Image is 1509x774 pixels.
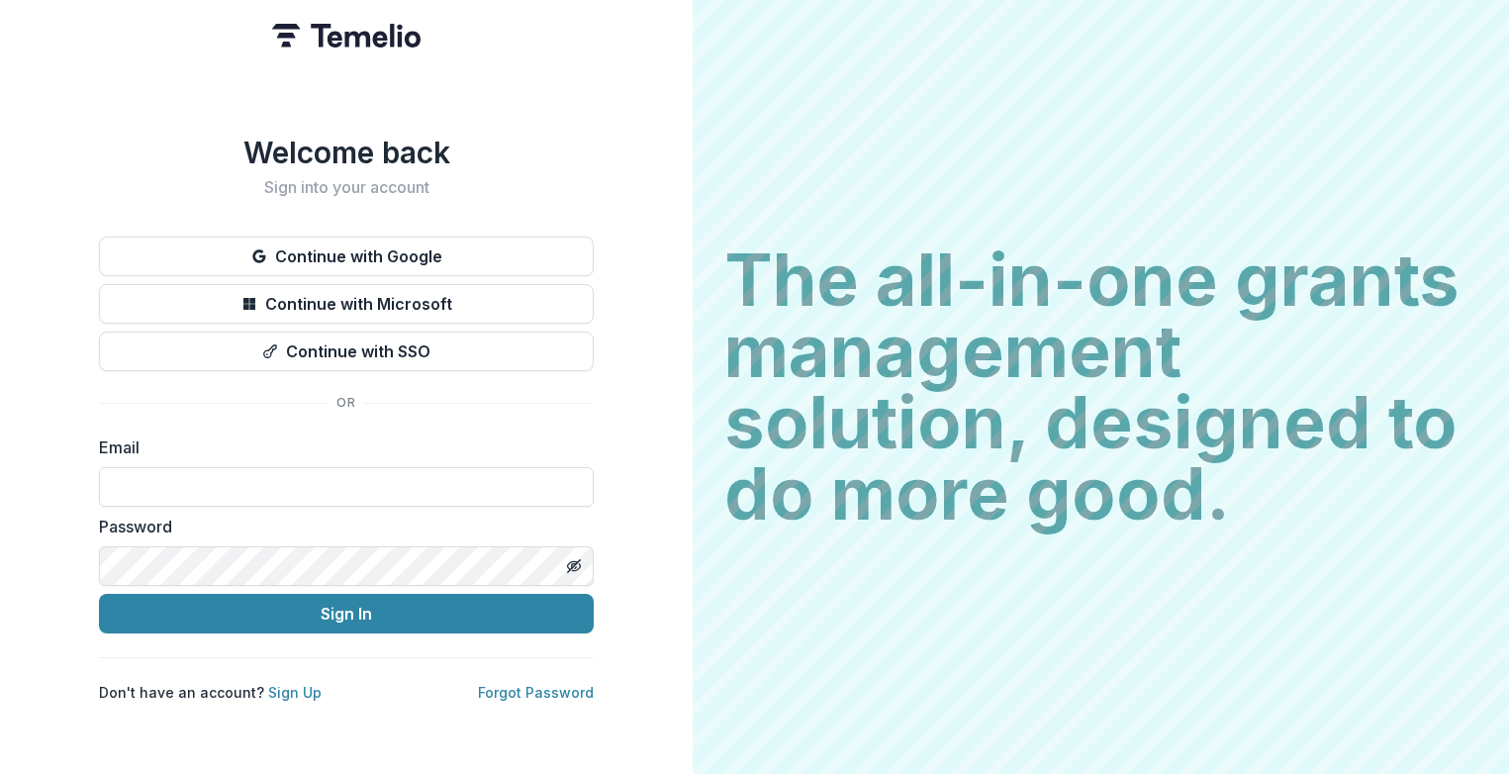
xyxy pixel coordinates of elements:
[558,550,590,582] button: Toggle password visibility
[99,682,322,703] p: Don't have an account?
[99,237,594,276] button: Continue with Google
[99,284,594,324] button: Continue with Microsoft
[99,594,594,633] button: Sign In
[99,435,582,459] label: Email
[99,135,594,170] h1: Welcome back
[478,684,594,701] a: Forgot Password
[99,178,594,197] h2: Sign into your account
[99,515,582,538] label: Password
[99,332,594,371] button: Continue with SSO
[272,24,421,48] img: Temelio
[268,684,322,701] a: Sign Up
